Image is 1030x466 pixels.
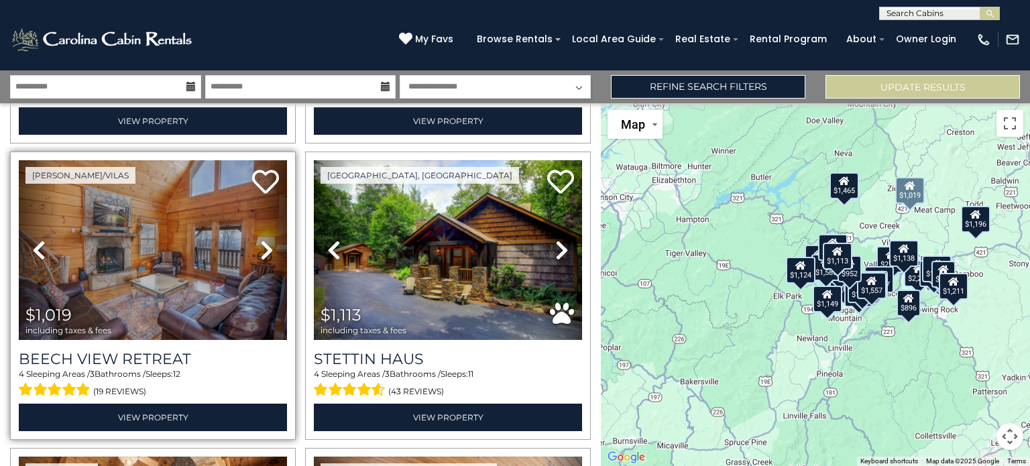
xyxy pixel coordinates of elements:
[818,233,848,260] div: $1,281
[19,404,287,431] a: View Property
[848,276,877,303] div: $1,270
[399,32,457,47] a: My Favs
[25,167,135,184] a: [PERSON_NAME]/Vilas
[252,168,279,197] a: Add to favorites
[813,286,842,313] div: $1,072
[926,457,999,465] span: Map data ©2025 Google
[565,29,663,50] a: Local Area Guide
[811,253,841,280] div: $1,585
[669,29,737,50] a: Real Estate
[860,457,918,466] button: Keyboard shortcuts
[608,110,663,139] button: Change map style
[314,160,582,340] img: thumbnail_163263081.jpeg
[314,368,582,400] div: Sleeping Areas / Bathrooms / Sleeps:
[25,305,72,325] span: $1,019
[19,369,24,379] span: 4
[922,255,952,282] div: $1,389
[388,383,444,400] span: (43 reviews)
[823,243,852,270] div: $1,113
[19,368,287,400] div: Sleeping Areas / Bathrooms / Sleeps:
[19,107,287,135] a: View Property
[611,75,805,99] a: Refine Search Filters
[385,369,390,379] span: 3
[314,369,319,379] span: 4
[825,255,854,282] div: $1,327
[889,239,919,266] div: $1,138
[864,271,888,298] div: $988
[10,26,196,53] img: White-1-2.png
[1005,32,1020,47] img: mail-regular-white.png
[321,305,361,325] span: $1,113
[844,280,874,307] div: $1,544
[961,206,990,233] div: $1,196
[314,350,582,368] a: Stettin Haus
[25,326,111,335] span: including taxes & fees
[996,110,1023,137] button: Toggle fullscreen view
[864,266,894,292] div: $1,407
[19,350,287,368] a: Beech View Retreat
[857,272,886,299] div: $1,557
[939,272,968,299] div: $1,211
[895,176,925,203] div: $1,019
[829,172,859,198] div: $1,465
[321,167,519,184] a: [GEOGRAPHIC_DATA], [GEOGRAPHIC_DATA]
[813,286,842,312] div: $1,149
[897,290,921,316] div: $896
[468,369,473,379] span: 11
[876,246,906,273] div: $2,077
[931,260,956,287] div: $997
[604,449,648,466] img: Google
[1007,457,1026,465] a: Terms (opens in new tab)
[321,326,406,335] span: including taxes & fees
[840,29,883,50] a: About
[173,369,180,379] span: 12
[314,107,582,135] a: View Property
[919,260,949,287] div: $1,786
[547,168,574,197] a: Add to favorites
[743,29,834,50] a: Rental Program
[93,383,146,400] span: (19 reviews)
[825,75,1020,99] button: Update Results
[786,257,815,284] div: $1,124
[470,29,559,50] a: Browse Rentals
[90,369,95,379] span: 3
[838,255,862,282] div: $952
[996,423,1023,450] button: Map camera controls
[976,32,991,47] img: phone-regular-white.png
[621,117,645,131] span: Map
[19,160,287,340] img: thumbnail_163266397.jpeg
[604,449,648,466] a: Open this area in Google Maps (opens a new window)
[829,270,859,297] div: $3,066
[314,404,582,431] a: View Property
[904,259,933,286] div: $2,210
[415,32,453,46] span: My Favs
[889,29,963,50] a: Owner Login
